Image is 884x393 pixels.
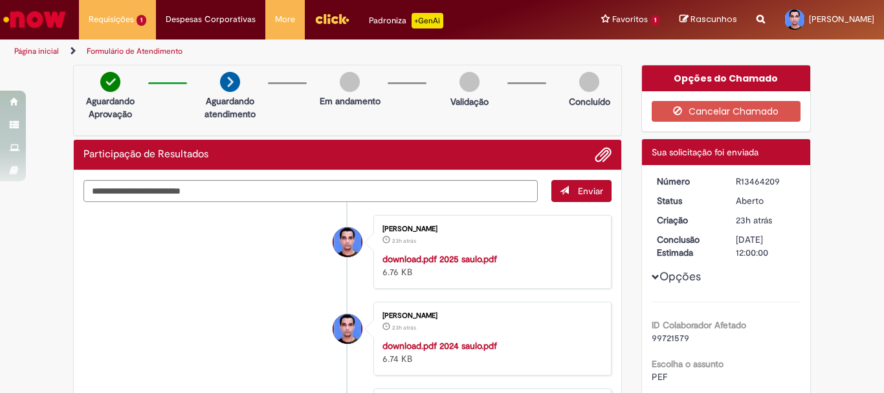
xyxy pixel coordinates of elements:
span: 1 [650,15,660,26]
time: 29/08/2025 20:57:08 [392,237,416,245]
img: img-circle-grey.png [340,72,360,92]
dt: Criação [647,214,727,227]
div: [PERSON_NAME] [382,312,598,320]
div: [DATE] 12:00:00 [736,233,796,259]
span: Sua solicitação foi enviada [652,146,758,158]
div: Saulo Cesar Morais De Freitas [333,314,362,344]
span: 23h atrás [392,237,416,245]
a: Rascunhos [680,14,737,26]
b: Escolha o assunto [652,358,724,370]
button: Enviar [551,180,612,202]
span: Despesas Corporativas [166,13,256,26]
a: Página inicial [14,46,59,56]
dt: Status [647,194,727,207]
img: arrow-next.png [220,72,240,92]
span: 23h atrás [736,214,772,226]
img: check-circle-green.png [100,72,120,92]
p: Aguardando atendimento [199,95,261,120]
h2: Participação de Resultados Histórico de tíquete [83,149,208,161]
dt: Conclusão Estimada [647,233,727,259]
div: Padroniza [369,13,443,28]
span: Favoritos [612,13,648,26]
img: click_logo_yellow_360x200.png [315,9,349,28]
div: 6.76 KB [382,253,598,278]
img: img-circle-grey.png [459,72,480,92]
b: ID Colaborador Afetado [652,319,746,331]
ul: Trilhas de página [10,39,580,63]
dt: Número [647,175,727,188]
div: 29/08/2025 20:59:27 [736,214,796,227]
p: +GenAi [412,13,443,28]
p: Aguardando Aprovação [79,95,142,120]
button: Adicionar anexos [595,146,612,163]
span: 99721579 [652,332,689,344]
span: 23h atrás [392,324,416,331]
span: Enviar [578,185,603,197]
span: PEF [652,371,667,383]
span: [PERSON_NAME] [809,14,874,25]
div: R13464209 [736,175,796,188]
div: [PERSON_NAME] [382,225,598,233]
div: Saulo Cesar Morais De Freitas [333,227,362,257]
p: Concluído [569,95,610,108]
textarea: Digite sua mensagem aqui... [83,180,538,202]
span: Rascunhos [691,13,737,25]
span: Requisições [89,13,134,26]
p: Em andamento [320,95,381,107]
button: Cancelar Chamado [652,101,801,122]
p: Validação [450,95,489,108]
span: 1 [137,15,146,26]
img: ServiceNow [1,6,68,32]
div: Aberto [736,194,796,207]
a: download.pdf 2024 saulo.pdf [382,340,497,352]
a: download.pdf 2025 saulo.pdf [382,253,497,265]
img: img-circle-grey.png [579,72,599,92]
span: More [275,13,295,26]
a: Formulário de Atendimento [87,46,182,56]
div: 6.74 KB [382,339,598,365]
div: Opções do Chamado [642,65,811,91]
time: 29/08/2025 20:57:02 [392,324,416,331]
